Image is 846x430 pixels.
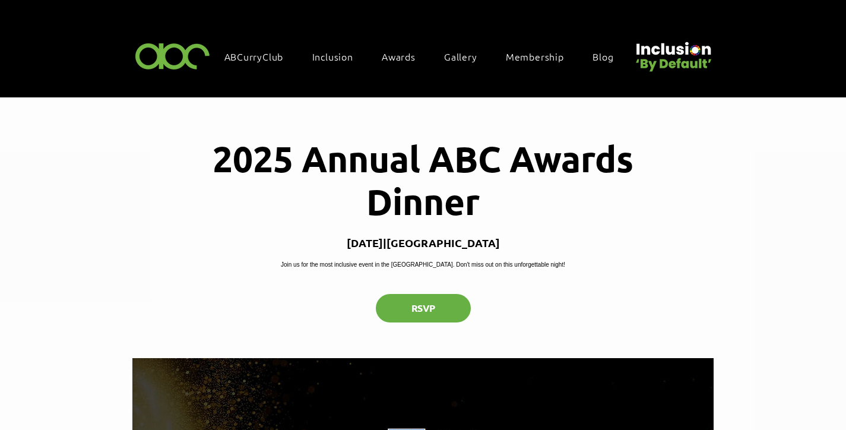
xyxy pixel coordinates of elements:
img: ABC-Logo-Blank-Background-01-01-2.png [132,38,214,73]
a: Blog [587,44,631,69]
span: | [383,236,386,249]
div: Awards [376,44,433,69]
h1: 2025 Annual ABC Awards Dinner [173,137,673,222]
nav: Site [218,44,632,69]
a: Membership [500,44,582,69]
p: [GEOGRAPHIC_DATA] [386,236,500,249]
img: Untitled design (22).png [632,32,714,73]
button: RSVP [376,294,471,322]
p: Join us for the most inclusive event in the [GEOGRAPHIC_DATA]. Don't miss out on this unforgettab... [281,260,565,269]
span: Gallery [444,50,477,63]
span: ABCurryClub [224,50,284,63]
span: Blog [592,50,613,63]
span: Awards [382,50,416,63]
div: Inclusion [306,44,371,69]
span: Membership [506,50,564,63]
span: Inclusion [312,50,353,63]
a: ABCurryClub [218,44,302,69]
p: [DATE] [347,236,383,249]
a: Gallery [438,44,495,69]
